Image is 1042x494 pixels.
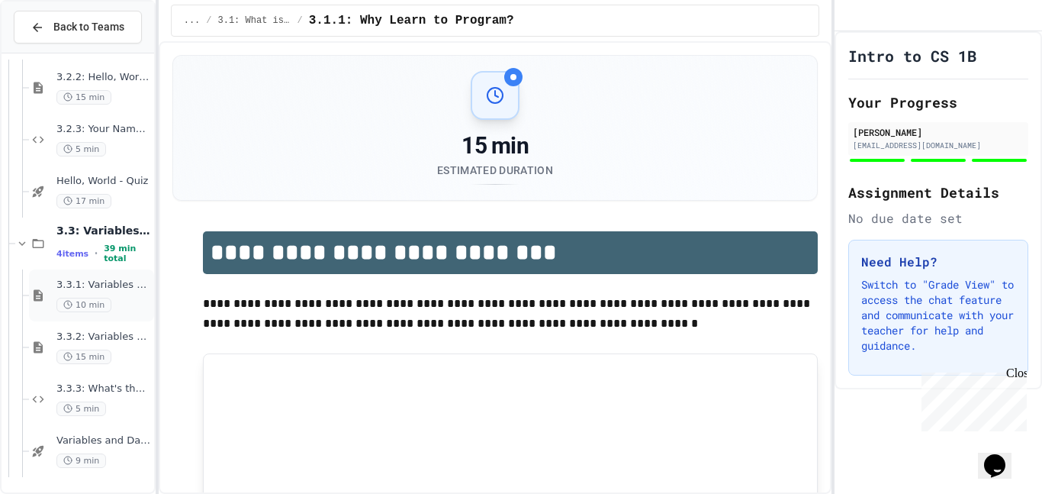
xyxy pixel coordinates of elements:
[56,331,151,344] span: 3.3.2: Variables and Data Types - Review
[915,366,1027,431] iframe: chat widget
[56,123,151,136] span: 3.2.3: Your Name and Favorite Movie
[53,19,124,35] span: Back to Teams
[853,140,1024,151] div: [EMAIL_ADDRESS][DOMAIN_NAME]
[848,209,1028,228] div: No due date set
[95,247,98,260] span: •
[978,433,1027,479] iframe: chat widget
[56,249,88,259] span: 4 items
[56,142,106,157] span: 5 min
[56,71,151,84] span: 3.2.2: Hello, World! - Review
[437,132,553,160] div: 15 min
[218,15,291,27] span: 3.1: What is Code?
[56,350,111,364] span: 15 min
[56,279,151,292] span: 3.3.1: Variables and Data Types
[848,92,1028,113] h2: Your Progress
[848,45,976,66] h1: Intro to CS 1B
[56,434,151,447] span: Variables and Data types - quiz
[56,175,151,188] span: Hello, World - Quiz
[56,383,151,396] span: 3.3.3: What's the Type?
[56,454,106,468] span: 9 min
[56,298,111,312] span: 10 min
[56,90,111,105] span: 15 min
[56,194,111,208] span: 17 min
[861,277,1015,354] p: Switch to "Grade View" to access the chat feature and communicate with your teacher for help and ...
[853,125,1024,139] div: [PERSON_NAME]
[309,11,514,30] span: 3.1.1: Why Learn to Program?
[14,11,142,44] button: Back to Teams
[861,253,1015,271] h3: Need Help?
[848,182,1028,203] h2: Assignment Details
[56,402,106,416] span: 5 min
[297,15,303,27] span: /
[104,244,151,263] span: 39 min total
[437,163,553,178] div: Estimated Duration
[56,224,151,237] span: 3.3: Variables and Data Types
[184,15,201,27] span: ...
[206,15,211,27] span: /
[6,6,105,97] div: Chat with us now!Close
